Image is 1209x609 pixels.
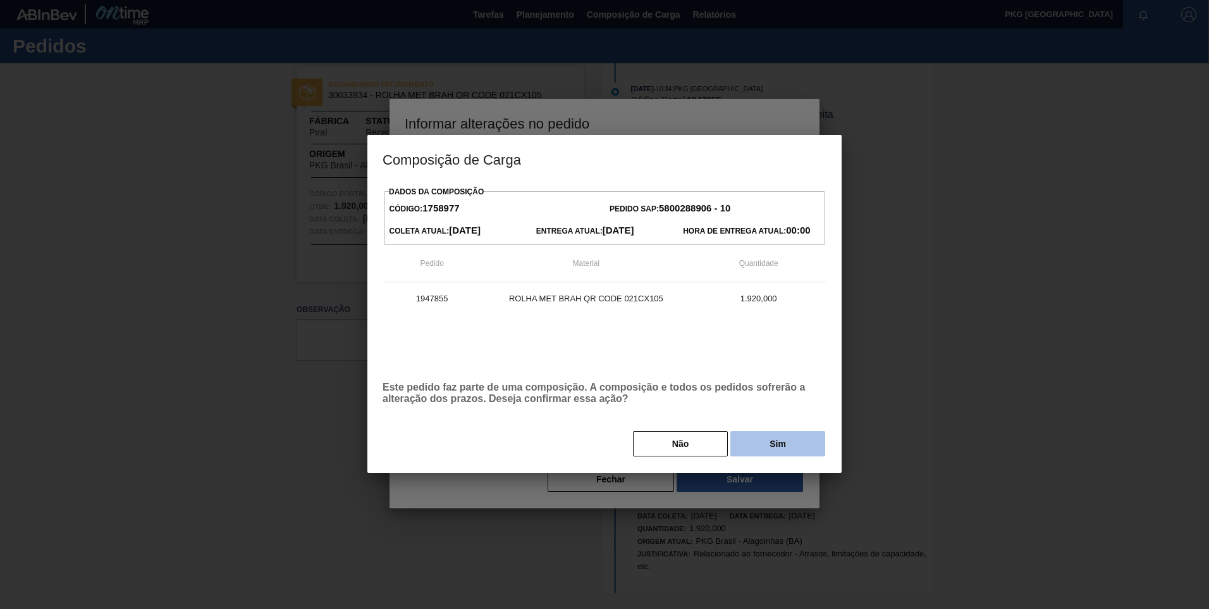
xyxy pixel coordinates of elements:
[449,225,481,235] strong: [DATE]
[390,204,460,213] span: Código:
[536,227,634,235] span: Entrega Atual:
[389,187,484,196] label: Dados da Composição
[367,135,842,183] h3: Composição de Carga
[786,225,810,235] strong: 00:00
[633,431,728,456] button: Não
[383,282,481,314] td: 1947855
[690,282,826,314] td: 1.920,000
[420,259,443,268] span: Pedido
[603,225,634,235] strong: [DATE]
[422,203,459,213] strong: 1758977
[610,204,730,213] span: Pedido SAP:
[573,259,600,268] span: Material
[739,259,778,268] span: Quantidade
[683,227,810,235] span: Hora de Entrega Atual:
[659,203,730,213] strong: 5800288906 - 10
[730,431,825,456] button: Sim
[481,282,690,314] td: ROLHA MET BRAH QR CODE 021CX105
[383,382,826,405] p: Este pedido faz parte de uma composição. A composição e todos os pedidos sofrerão a alteração dos...
[390,227,481,235] span: Coleta Atual:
